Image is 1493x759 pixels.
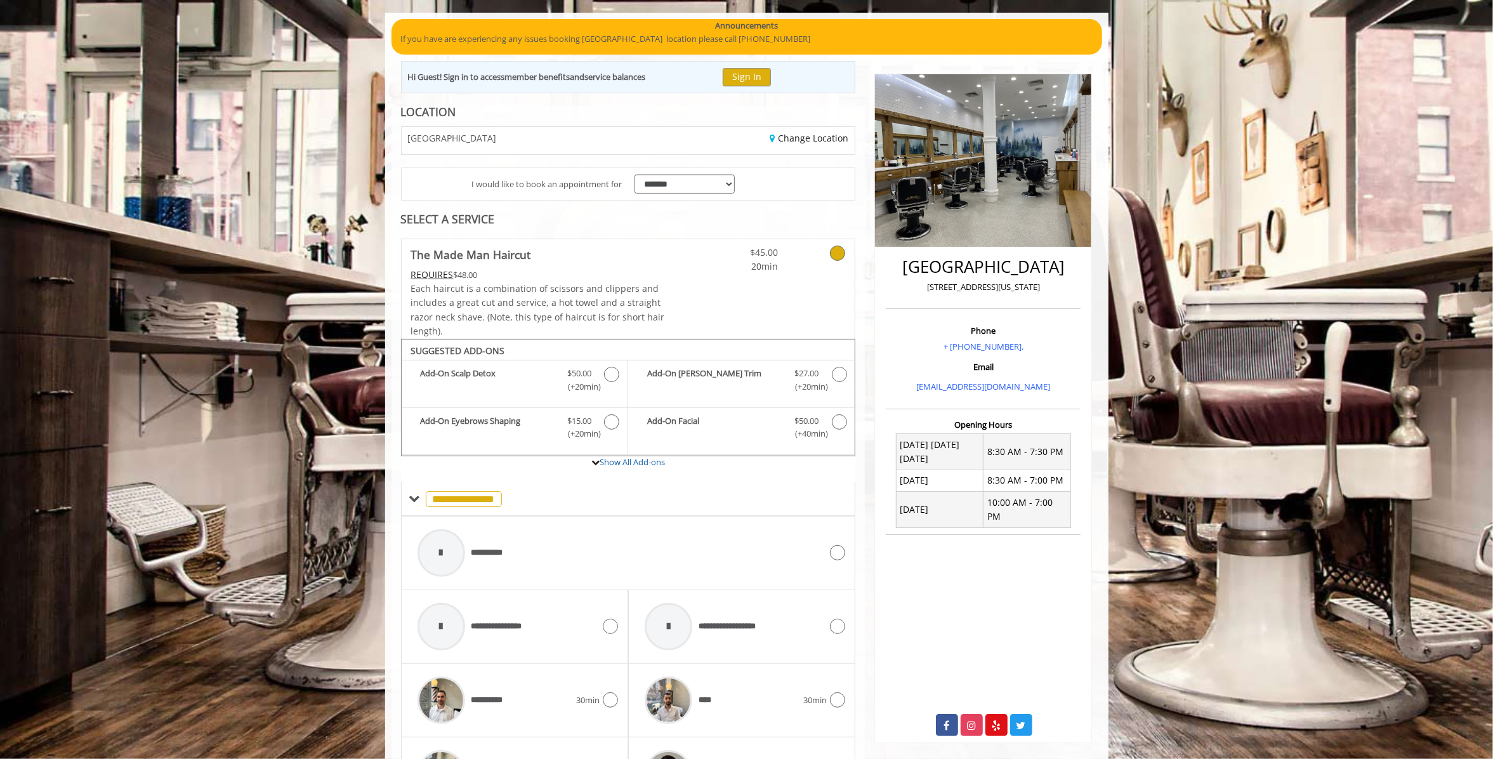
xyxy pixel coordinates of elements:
a: Show All Add-ons [600,456,665,468]
span: $27.00 [794,367,819,380]
div: Hi Guest! Sign in to access and [408,70,646,84]
td: 8:30 AM - 7:30 PM [983,434,1071,470]
td: [DATE] [DATE] [DATE] [896,434,983,470]
span: $15.00 [567,414,591,428]
b: Add-On [PERSON_NAME] Trim [647,367,782,393]
span: $50.00 [567,367,591,380]
a: + [PHONE_NUMBER]. [944,341,1023,352]
div: $48.00 [411,268,666,282]
b: The Made Man Haircut [411,246,531,263]
h3: Opening Hours [886,420,1081,429]
p: [STREET_ADDRESS][US_STATE] [889,280,1077,294]
p: If you have are experiencing any issues booking [GEOGRAPHIC_DATA] location please call [PHONE_NUM... [401,32,1093,46]
span: (+20min ) [560,380,598,393]
label: Add-On Beard Trim [635,367,848,397]
span: 30min [803,694,827,707]
div: The Made Man Haircut Add-onS [401,339,856,457]
span: (+40min ) [787,427,825,440]
span: I would like to book an appointment for [471,178,622,191]
label: Add-On Scalp Detox [408,367,621,397]
b: member benefits [505,71,570,82]
span: [GEOGRAPHIC_DATA] [408,133,497,143]
span: (+20min ) [560,427,598,440]
b: service balances [585,71,646,82]
b: LOCATION [401,104,456,119]
button: Sign In [723,68,771,86]
span: 20min [704,260,779,274]
a: Change Location [770,132,848,144]
b: Add-On Eyebrows Shaping [421,414,555,441]
td: 8:30 AM - 7:00 PM [983,470,1071,491]
span: This service needs some Advance to be paid before we block your appointment [411,268,454,280]
span: Each haircut is a combination of scissors and clippers and includes a great cut and service, a ho... [411,282,665,337]
span: (+20min ) [787,380,825,393]
div: SELECT A SERVICE [401,213,856,225]
b: Add-On Scalp Detox [421,367,555,393]
h3: Email [889,362,1077,371]
b: SUGGESTED ADD-ONS [411,345,505,357]
h3: Phone [889,326,1077,335]
td: [DATE] [896,492,983,528]
label: Add-On Facial [635,414,848,444]
span: $50.00 [794,414,819,428]
span: $45.00 [704,246,779,260]
b: Announcements [715,19,778,32]
span: 30min [576,694,600,707]
b: Add-On Facial [647,414,782,441]
td: 10:00 AM - 7:00 PM [983,492,1071,528]
td: [DATE] [896,470,983,491]
label: Add-On Eyebrows Shaping [408,414,621,444]
h2: [GEOGRAPHIC_DATA] [889,258,1077,276]
a: [EMAIL_ADDRESS][DOMAIN_NAME] [916,381,1050,392]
